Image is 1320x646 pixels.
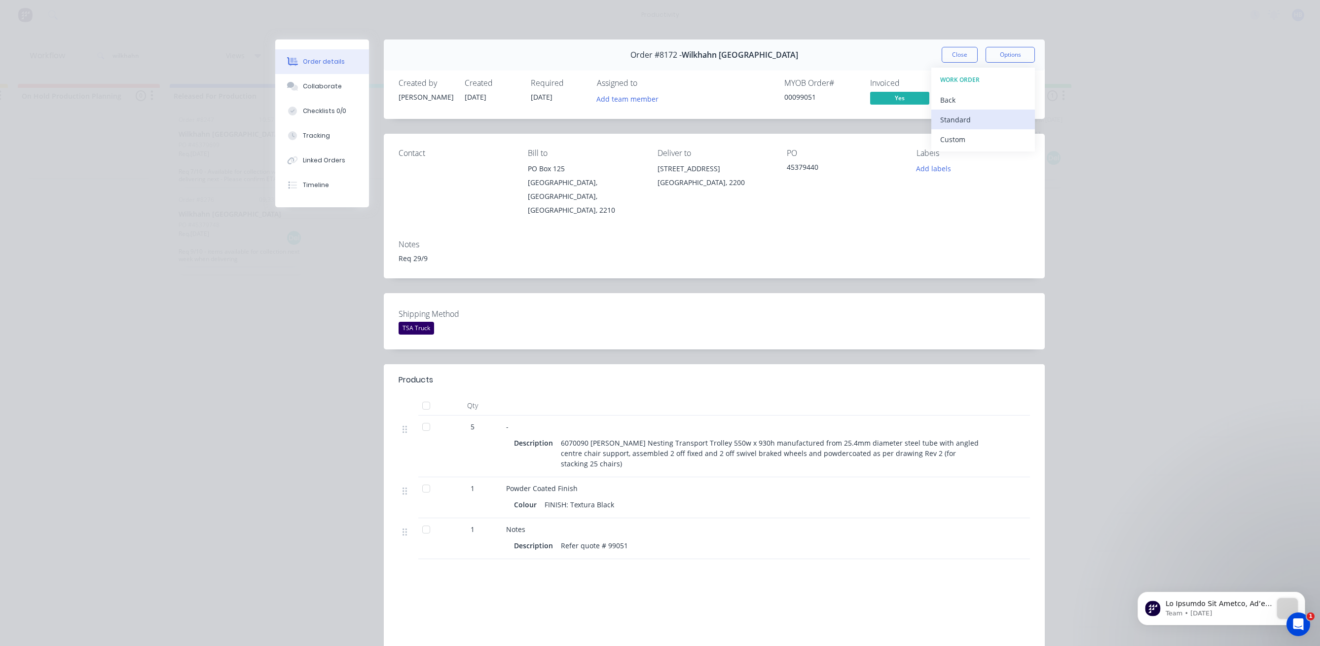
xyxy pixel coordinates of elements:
[514,497,541,512] div: Colour
[1307,612,1315,620] span: 1
[528,162,641,217] div: PO Box 125[GEOGRAPHIC_DATA], [GEOGRAPHIC_DATA], [GEOGRAPHIC_DATA], 2210
[275,74,369,99] button: Collaborate
[557,436,984,471] div: 6070090 [PERSON_NAME] Nesting Transport Trolley 550w x 930h manufactured from 25.4mm diameter ste...
[303,181,329,190] div: Timeline
[528,176,641,217] div: [GEOGRAPHIC_DATA], [GEOGRAPHIC_DATA], [GEOGRAPHIC_DATA], 2210
[940,132,1026,147] div: Custom
[942,47,978,63] button: Close
[940,93,1026,107] div: Back
[658,162,771,176] div: [STREET_ADDRESS]
[531,78,585,88] div: Required
[275,99,369,123] button: Checklists 0/0
[465,78,519,88] div: Created
[917,149,1030,158] div: Labels
[471,421,475,432] span: 5
[514,436,557,450] div: Description
[275,148,369,173] button: Linked Orders
[465,92,486,102] span: [DATE]
[541,497,618,512] div: FINISH: Textura Black
[506,525,525,534] span: Notes
[658,162,771,193] div: [STREET_ADDRESS][GEOGRAPHIC_DATA], 2200
[784,92,858,102] div: 00099051
[630,50,682,60] span: Order #8172 -
[784,78,858,88] div: MYOB Order #
[870,92,929,104] span: Yes
[399,308,522,320] label: Shipping Method
[275,123,369,148] button: Tracking
[597,92,664,105] button: Add team member
[506,484,578,493] span: Powder Coated Finish
[303,131,330,140] div: Tracking
[506,422,509,431] span: -
[303,156,345,165] div: Linked Orders
[658,176,771,190] div: [GEOGRAPHIC_DATA], 2200
[514,538,557,553] div: Description
[870,78,944,88] div: Invoiced
[911,162,956,175] button: Add labels
[528,162,641,176] div: PO Box 125
[275,173,369,197] button: Timeline
[787,162,900,176] div: 45379440
[303,82,342,91] div: Collaborate
[682,50,798,60] span: Wilkhahn [GEOGRAPHIC_DATA]
[399,78,453,88] div: Created by
[986,47,1035,63] button: Options
[557,538,632,553] div: Refer quote # 99051
[43,28,149,595] span: Lo Ipsumdo Sit Ametco, Ad’el seddoe tem inci utlabore etdolor magnaaliq en admi veni quisnost exe...
[787,149,900,158] div: PO
[275,49,369,74] button: Order details
[528,149,641,158] div: Bill to
[303,57,345,66] div: Order details
[531,92,552,102] span: [DATE]
[303,107,346,115] div: Checklists 0/0
[940,74,1026,86] div: WORK ORDER
[399,253,1030,264] div: Req 29/9
[399,240,1030,249] div: Notes
[597,78,696,88] div: Assigned to
[658,149,771,158] div: Deliver to
[591,92,664,105] button: Add team member
[399,374,433,386] div: Products
[1123,572,1320,641] iframe: Intercom notifications message
[1286,612,1310,636] iframe: Intercom live chat
[471,483,475,494] span: 1
[43,37,149,46] p: Message from Team, sent 1w ago
[471,524,475,534] span: 1
[399,149,512,158] div: Contact
[399,92,453,102] div: [PERSON_NAME]
[940,113,1026,127] div: Standard
[399,322,434,335] div: TSA Truck
[443,396,502,416] div: Qty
